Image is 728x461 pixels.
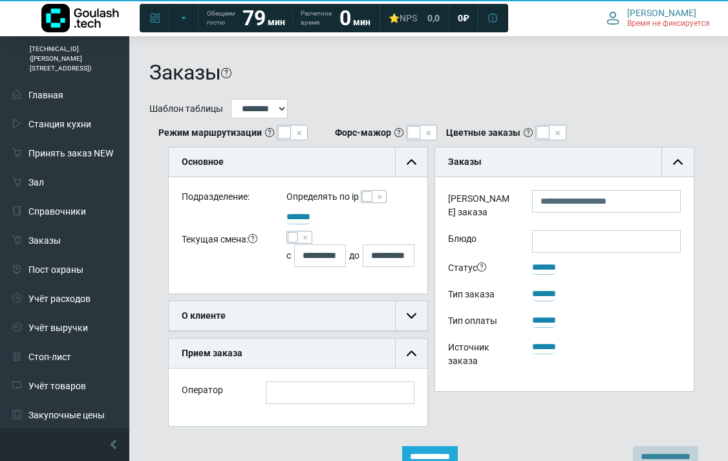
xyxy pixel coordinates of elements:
label: Шаблон таблицы [149,102,223,116]
a: ⭐NPS 0,0 [381,6,447,30]
div: Тип заказа [438,286,522,306]
b: О клиенте [182,310,226,321]
a: 0 ₽ [450,6,477,30]
img: collapse [407,348,416,358]
span: Расчетное время [301,9,332,27]
span: 0 [458,12,463,24]
img: collapse [673,157,683,167]
div: Источник заказа [438,339,522,372]
b: Заказы [448,156,482,167]
div: с до [286,244,414,267]
span: NPS [400,13,417,23]
div: Статус [438,259,522,279]
b: Прием заказа [182,348,242,358]
img: Логотип компании Goulash.tech [41,4,119,32]
strong: 79 [242,6,266,30]
span: ₽ [463,12,469,24]
label: [PERSON_NAME] заказа [438,190,522,224]
button: [PERSON_NAME] Время не фиксируется [599,5,718,32]
b: Форс-мажор [335,126,391,140]
b: Цветные заказы [446,126,520,140]
div: ⭐ [389,12,417,24]
span: мин [353,17,370,27]
span: [PERSON_NAME] [627,7,696,19]
label: Определять по ip [286,190,359,204]
span: 0,0 [427,12,440,24]
b: Основное [182,156,224,167]
h1: Заказы [149,60,221,85]
div: Тип оплаты [438,312,522,332]
span: мин [268,17,285,27]
div: Подразделение: [172,190,277,209]
label: Оператор [182,383,223,397]
span: Обещаем гостю [207,9,235,27]
img: collapse [407,311,416,321]
div: Текущая смена: [172,231,277,267]
span: Время не фиксируется [627,19,710,29]
b: Режим маршрутизации [158,126,262,140]
a: Обещаем гостю 79 мин Расчетное время 0 мин [199,6,378,30]
img: collapse [407,157,416,167]
label: Блюдо [438,230,522,253]
strong: 0 [339,6,351,30]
